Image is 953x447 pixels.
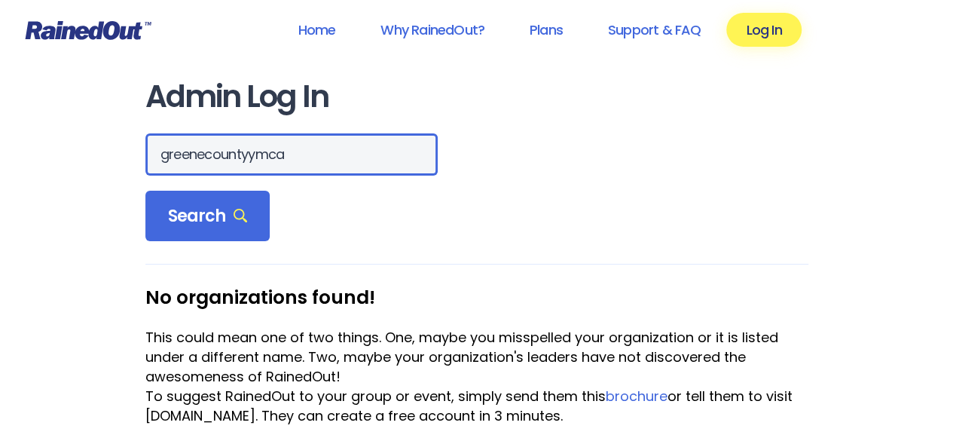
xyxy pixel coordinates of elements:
[145,133,438,176] input: Search Orgs…
[726,13,801,47] a: Log In
[145,80,808,114] h1: Admin Log In
[168,206,248,227] span: Search
[510,13,582,47] a: Plans
[588,13,720,47] a: Support & FAQ
[145,287,808,308] h3: No organizations found!
[145,387,808,426] div: To suggest RainedOut to your group or event, simply send them this or tell them to visit [DOMAIN_...
[145,191,270,242] div: Search
[361,13,504,47] a: Why RainedOut?
[145,328,808,387] div: This could mean one of two things. One, maybe you misspelled your organization or it is listed un...
[278,13,355,47] a: Home
[606,387,667,406] a: brochure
